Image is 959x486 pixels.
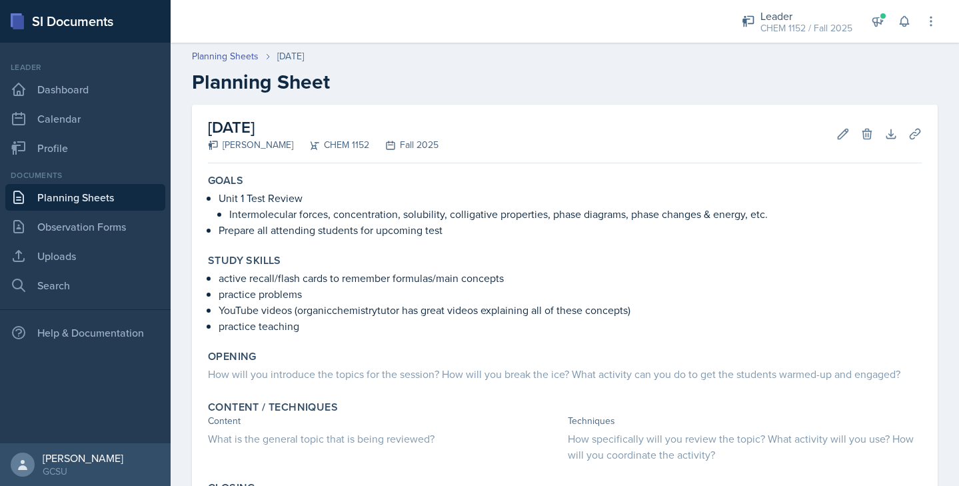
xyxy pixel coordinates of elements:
[5,184,165,211] a: Planning Sheets
[219,190,922,206] p: Unit 1 Test Review
[208,401,338,414] label: Content / Techniques
[208,174,243,187] label: Goals
[219,286,922,302] p: practice problems
[219,318,922,334] p: practice teaching
[5,76,165,103] a: Dashboard
[293,138,369,152] div: CHEM 1152
[760,21,852,35] div: CHEM 1152 / Fall 2025
[277,49,304,63] div: [DATE]
[219,302,922,318] p: YouTube videos (organicchemistrytutor has great videos explaining all of these concepts)
[5,319,165,346] div: Help & Documentation
[5,169,165,181] div: Documents
[192,49,259,63] a: Planning Sheets
[219,222,922,238] p: Prepare all attending students for upcoming test
[5,243,165,269] a: Uploads
[5,135,165,161] a: Profile
[369,138,439,152] div: Fall 2025
[5,105,165,132] a: Calendar
[219,270,922,286] p: active recall/flash cards to remember formulas/main concepts
[192,70,938,94] h2: Planning Sheet
[208,138,293,152] div: [PERSON_NAME]
[208,115,439,139] h2: [DATE]
[760,8,852,24] div: Leader
[208,366,922,382] div: How will you introduce the topics for the session? How will you break the ice? What activity can ...
[568,414,922,428] div: Techniques
[229,206,922,222] p: Intermolecular forces, concentration, solubility, colligative properties, phase diagrams, phase c...
[208,431,562,447] div: What is the general topic that is being reviewed?
[208,414,562,428] div: Content
[208,350,257,363] label: Opening
[568,431,922,463] div: How specifically will you review the topic? What activity will you use? How will you coordinate t...
[43,465,123,478] div: GCSU
[5,61,165,73] div: Leader
[5,213,165,240] a: Observation Forms
[208,254,281,267] label: Study Skills
[5,272,165,299] a: Search
[43,451,123,465] div: [PERSON_NAME]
